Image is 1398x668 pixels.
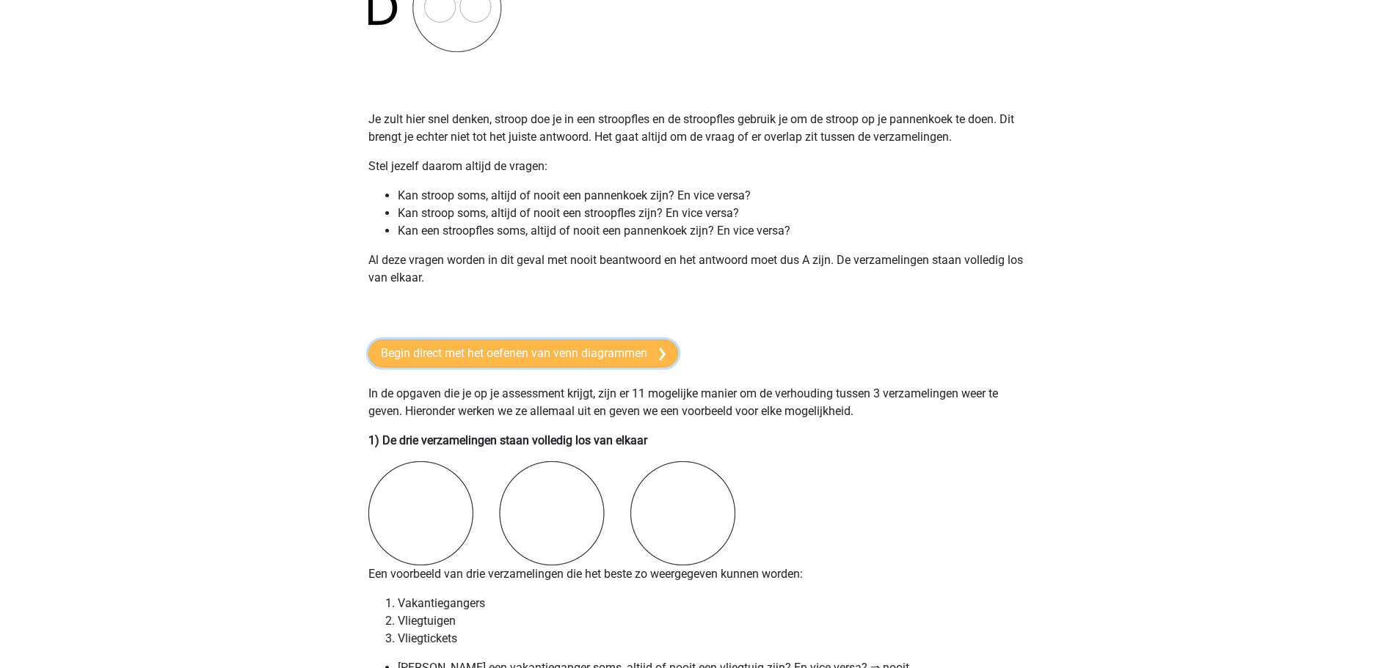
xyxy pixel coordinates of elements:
a: Begin direct met het oefenen van venn diagrammen [368,339,678,367]
b: 1) [368,433,379,447]
img: arrow-right.e5bd35279c78.svg [659,348,666,361]
p: Je zult hier snel denken, stroop doe je in een stroopfles en de stroopfles gebruik je om de stroo... [368,111,1030,146]
p: Al deze vragen worden in dit geval met nooit beantwoord en het antwoord moet dus A zijn. De verza... [368,252,1030,287]
li: Vliegtickets [398,630,1030,647]
p: Een voorbeeld van drie verzamelingen die het beste zo weergegeven kunnen worden: [368,565,1030,583]
img: venn-diagrams2.png [368,461,735,565]
b: De drie verzamelingen staan volledig los van elkaar [382,433,647,447]
p: Stel jezelf daarom altijd de vragen: [368,158,1030,175]
li: Vakantiegangers [398,595,1030,612]
li: Vliegtuigen [398,612,1030,630]
li: Kan een stroopfles soms, altijd of nooit een pannenkoek zijn? En vice versa? [398,222,1030,240]
li: Kan stroop soms, altijd of nooit een stroopfles zijn? En vice versa? [398,205,1030,222]
p: In de opgaven die je op je assessment krijgt, zijn er 11 mogelijke manier om de verhouding tussen... [368,385,1030,420]
li: Kan stroop soms, altijd of nooit een pannenkoek zijn? En vice versa? [398,187,1030,205]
